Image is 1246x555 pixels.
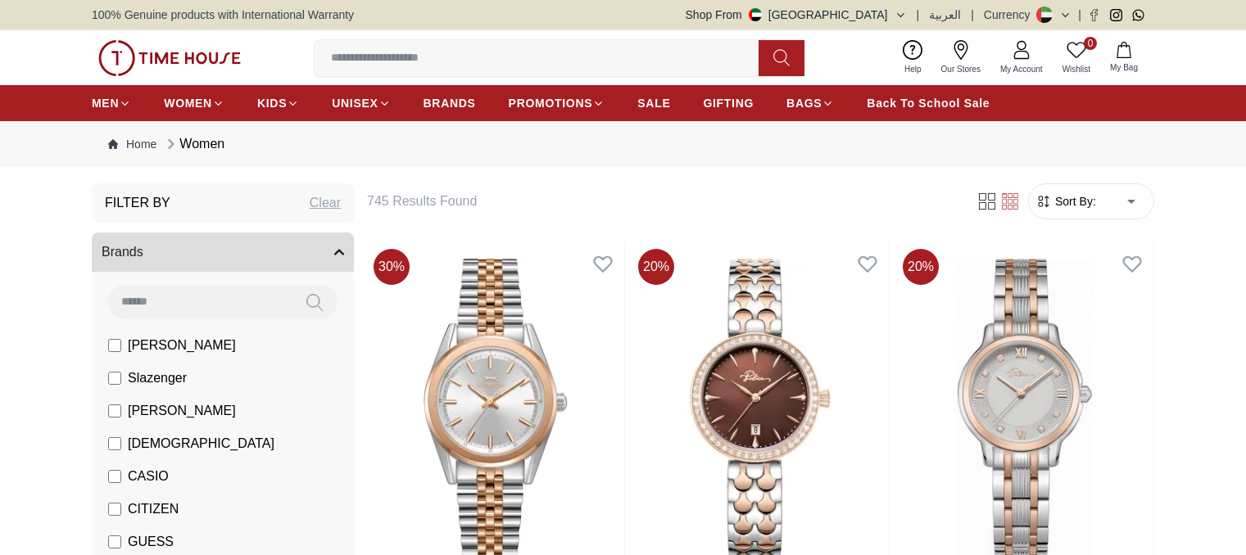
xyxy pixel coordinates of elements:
span: Our Stores [935,63,987,75]
span: KIDS [257,95,287,111]
span: | [917,7,920,23]
a: Whatsapp [1132,9,1144,21]
span: BAGS [786,95,822,111]
span: 100% Genuine products with International Warranty [92,7,354,23]
span: Brands [102,242,143,262]
span: GUESS [128,532,174,552]
span: WOMEN [164,95,212,111]
button: My Bag [1100,38,1148,77]
span: [DEMOGRAPHIC_DATA] [128,434,274,453]
button: العربية [929,7,961,23]
span: My Bag [1103,61,1144,74]
h6: 745 Results Found [367,192,956,211]
div: Clear [310,193,341,213]
input: GUESS [108,535,121,548]
div: Women [163,134,224,154]
span: GIFTING [703,95,754,111]
nav: Breadcrumb [92,121,1154,167]
a: GIFTING [703,88,754,118]
a: Instagram [1110,9,1122,21]
a: PROMOTIONS [509,88,605,118]
span: | [1078,7,1081,23]
span: [PERSON_NAME] [128,336,236,355]
span: BRANDS [424,95,476,111]
a: KIDS [257,88,299,118]
span: | [971,7,974,23]
a: Facebook [1088,9,1100,21]
div: Currency [984,7,1037,23]
span: 30 % [374,249,410,285]
input: Slazenger [108,372,121,385]
span: CASIO [128,467,169,486]
span: [PERSON_NAME] [128,401,236,421]
a: WOMEN [164,88,224,118]
span: 0 [1084,37,1097,50]
input: [DEMOGRAPHIC_DATA] [108,437,121,450]
span: Sort By: [1052,193,1096,210]
input: [PERSON_NAME] [108,404,121,417]
input: CITIZEN [108,503,121,516]
a: SALE [637,88,670,118]
a: UNISEX [332,88,390,118]
img: United Arab Emirates [749,8,762,21]
span: Slazenger [128,368,187,388]
span: CITIZEN [128,499,179,519]
h3: Filter By [105,193,170,213]
span: 20 % [638,249,674,285]
a: 0Wishlist [1053,37,1100,79]
span: PROMOTIONS [509,95,593,111]
img: ... [98,40,241,76]
span: SALE [637,95,670,111]
button: Brands [92,232,354,272]
a: Back To School Sale [867,88,990,118]
span: Help [898,63,928,75]
a: BAGS [786,88,834,118]
a: MEN [92,88,131,118]
span: My Account [994,63,1049,75]
span: MEN [92,95,119,111]
span: Back To School Sale [867,95,990,111]
button: Shop From[GEOGRAPHIC_DATA] [686,7,907,23]
a: Home [108,136,156,152]
a: BRANDS [424,88,476,118]
span: Wishlist [1056,63,1097,75]
input: [PERSON_NAME] [108,339,121,352]
input: CASIO [108,470,121,483]
span: 20 % [903,249,939,285]
a: Our Stores [931,37,990,79]
button: Sort By: [1035,193,1096,210]
span: UNISEX [332,95,378,111]
a: Help [895,37,931,79]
